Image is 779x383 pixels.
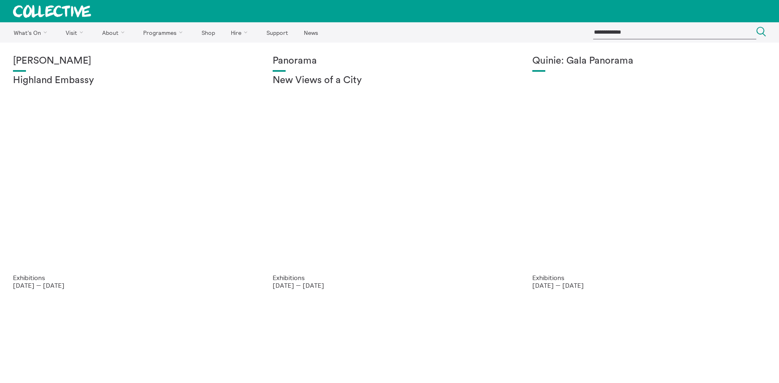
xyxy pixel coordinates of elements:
[273,56,506,67] h1: Panorama
[13,274,247,281] p: Exhibitions
[273,282,506,289] p: [DATE] — [DATE]
[519,43,779,302] a: Josie Vallely Quinie: Gala Panorama Exhibitions [DATE] — [DATE]
[194,22,222,43] a: Shop
[224,22,258,43] a: Hire
[273,75,506,86] h2: New Views of a City
[59,22,94,43] a: Visit
[136,22,193,43] a: Programmes
[259,22,295,43] a: Support
[532,274,766,281] p: Exhibitions
[532,282,766,289] p: [DATE] — [DATE]
[6,22,57,43] a: What's On
[532,56,766,67] h1: Quinie: Gala Panorama
[297,22,325,43] a: News
[260,43,519,302] a: Collective Panorama June 2025 small file 8 Panorama New Views of a City Exhibitions [DATE] — [DATE]
[13,75,247,86] h2: Highland Embassy
[273,274,506,281] p: Exhibitions
[95,22,135,43] a: About
[13,282,247,289] p: [DATE] — [DATE]
[13,56,247,67] h1: [PERSON_NAME]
